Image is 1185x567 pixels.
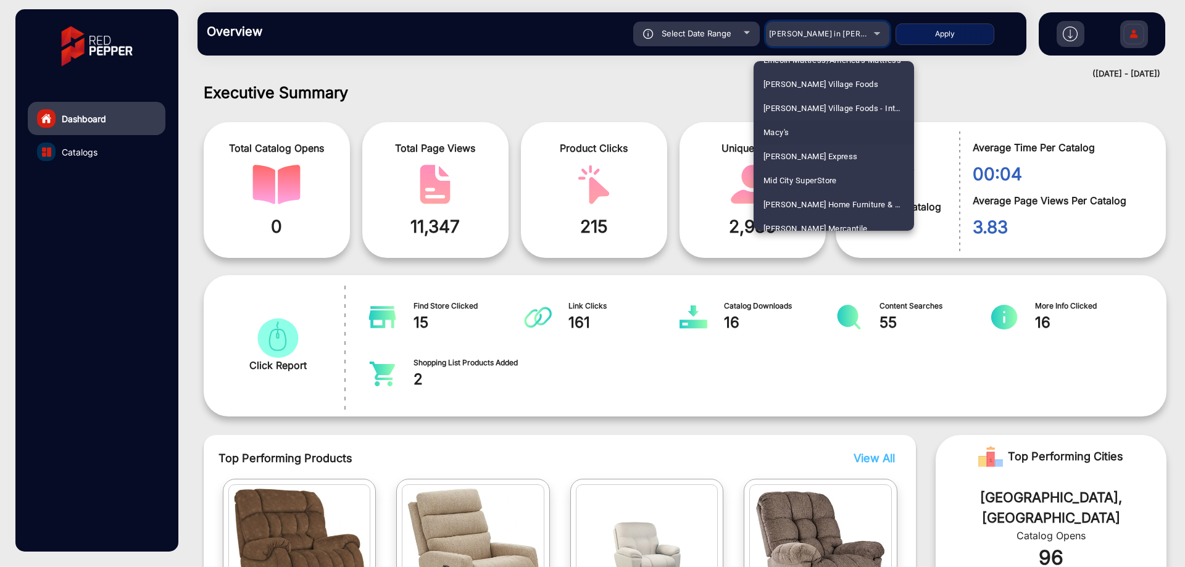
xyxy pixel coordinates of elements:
span: [PERSON_NAME] Express [763,144,858,168]
span: [PERSON_NAME] Village Foods [763,72,878,96]
span: Macy's [763,120,789,144]
span: [PERSON_NAME] Home Furniture & Mattress [763,192,904,217]
span: Mid City SuperStore [763,168,837,192]
span: [PERSON_NAME] Village Foods - Internal [763,96,904,120]
span: [PERSON_NAME] Mercantile [763,217,868,241]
